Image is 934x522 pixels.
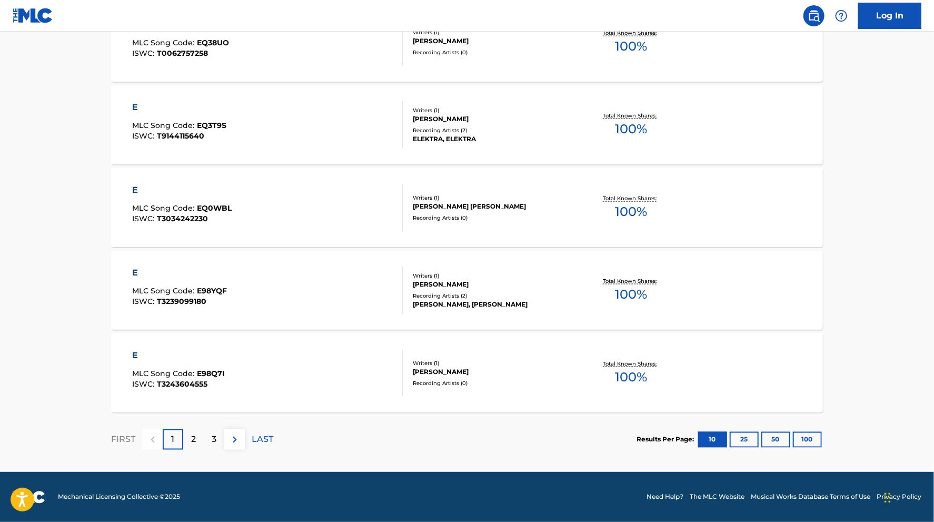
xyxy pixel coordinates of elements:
p: LAST [252,434,273,446]
span: MLC Song Code : [133,38,197,47]
span: EQ38UO [197,38,230,47]
div: [PERSON_NAME], [PERSON_NAME] [413,300,572,309]
p: Total Known Shares: [603,29,659,37]
img: logo [13,491,45,504]
a: Log In [858,3,921,29]
span: T3243604555 [157,379,208,389]
span: 100 % [615,368,647,387]
div: Writers ( 1 ) [413,359,572,367]
img: search [808,9,820,22]
span: EQ3T9S [197,121,227,130]
button: 10 [698,432,727,448]
span: MLC Song Code : [133,286,197,296]
a: EMLC Song Code:EQ38UOISWC:T0062757258Writers (1)[PERSON_NAME]Recording Artists (0)Total Known Sha... [111,3,823,82]
div: Writers ( 1 ) [413,272,572,280]
div: [PERSON_NAME] [413,280,572,289]
a: Musical Works Database Terms of Use [751,493,870,502]
p: 3 [212,434,216,446]
div: E [133,101,227,114]
span: ISWC : [133,379,157,389]
span: T3034242230 [157,214,208,223]
div: E [133,349,225,362]
span: 100 % [615,202,647,221]
div: Drag [885,482,891,514]
span: T3239099180 [157,297,207,306]
span: MLC Song Code : [133,121,197,130]
a: The MLC Website [690,493,744,502]
span: E98YQF [197,286,227,296]
div: [PERSON_NAME] [413,36,572,46]
div: Recording Artists ( 2 ) [413,292,572,300]
span: T9144115640 [157,131,205,141]
p: FIRST [111,434,135,446]
div: [PERSON_NAME] [PERSON_NAME] [413,202,572,211]
div: E [133,184,232,196]
p: 2 [191,434,196,446]
span: MLC Song Code : [133,203,197,213]
img: right [228,434,241,446]
a: EMLC Song Code:EQ3T9SISWC:T9144115640Writers (1)[PERSON_NAME]Recording Artists (2)ELEKTRA, ELEKTR... [111,85,823,164]
div: Help [831,5,852,26]
p: Total Known Shares: [603,360,659,368]
p: Total Known Shares: [603,277,659,285]
a: Privacy Policy [877,493,921,502]
span: MLC Song Code : [133,369,197,378]
p: 1 [172,434,175,446]
div: Recording Artists ( 0 ) [413,379,572,387]
img: help [835,9,848,22]
a: EMLC Song Code:EQ0WBLISWC:T3034242230Writers (1)[PERSON_NAME] [PERSON_NAME]Recording Artists (0)T... [111,168,823,247]
span: ISWC : [133,214,157,223]
span: 100 % [615,285,647,304]
div: Recording Artists ( 0 ) [413,214,572,222]
a: Need Help? [647,493,683,502]
button: 50 [761,432,790,448]
div: [PERSON_NAME] [413,114,572,124]
span: E98Q7I [197,369,225,378]
div: Writers ( 1 ) [413,106,572,114]
span: 100 % [615,120,647,139]
p: Total Known Shares: [603,194,659,202]
p: Total Known Shares: [603,112,659,120]
div: Recording Artists ( 0 ) [413,48,572,56]
img: MLC Logo [13,8,53,23]
button: 25 [730,432,759,448]
span: ISWC : [133,48,157,58]
div: Recording Artists ( 2 ) [413,126,572,134]
span: T0062757258 [157,48,208,58]
div: ELEKTRA, ELEKTRA [413,134,572,144]
div: E [133,267,227,279]
span: 100 % [615,37,647,56]
span: ISWC : [133,297,157,306]
div: Writers ( 1 ) [413,194,572,202]
div: Writers ( 1 ) [413,28,572,36]
span: EQ0WBL [197,203,232,213]
iframe: Chat Widget [881,471,934,522]
span: Mechanical Licensing Collective © 2025 [58,493,180,502]
span: ISWC : [133,131,157,141]
a: EMLC Song Code:E98YQFISWC:T3239099180Writers (1)[PERSON_NAME]Recording Artists (2)[PERSON_NAME], ... [111,251,823,330]
div: [PERSON_NAME] [413,367,572,377]
a: EMLC Song Code:E98Q7IISWC:T3243604555Writers (1)[PERSON_NAME]Recording Artists (0)Total Known Sha... [111,333,823,412]
a: Public Search [803,5,824,26]
button: 100 [793,432,822,448]
p: Results Per Page: [637,435,697,445]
